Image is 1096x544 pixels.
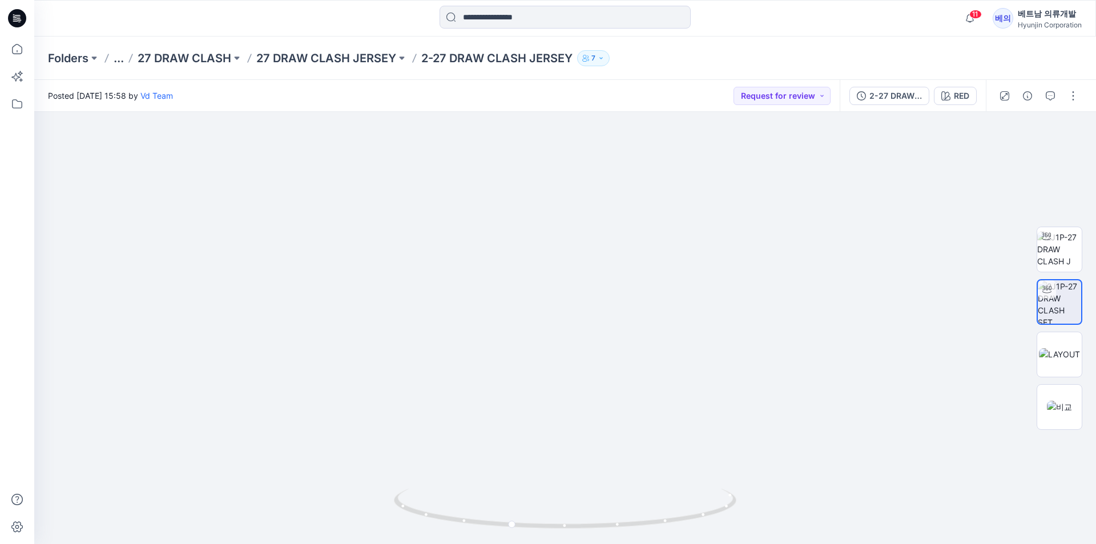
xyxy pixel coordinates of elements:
button: 7 [577,50,610,66]
button: 2-27 DRAW CLASH JERSEY [849,87,929,105]
p: 7 [591,52,595,65]
p: 2-27 DRAW CLASH JERSEY [421,50,573,66]
span: Posted [DATE] 15:58 by [48,90,173,102]
div: 2-27 DRAW CLASH JERSEY [869,90,922,102]
div: RED [954,90,969,102]
div: 베의 [993,8,1013,29]
a: Folders [48,50,88,66]
div: 베트남 의류개발 [1018,7,1082,21]
button: ... [114,50,124,66]
a: 27 DRAW CLASH JERSEY [256,50,396,66]
img: LAYOUT [1039,348,1080,360]
button: RED [934,87,977,105]
div: Hyunjin Corporation [1018,21,1082,29]
a: Vd Team [140,91,173,100]
img: 비교 [1047,401,1072,413]
button: Details [1018,87,1037,105]
img: 2J1P-27 DRAW CLASH SET [1038,280,1081,324]
img: 2J1P-27 DRAW CLASH J [1037,231,1082,267]
span: 11 [969,10,982,19]
a: 27 DRAW CLASH [138,50,231,66]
